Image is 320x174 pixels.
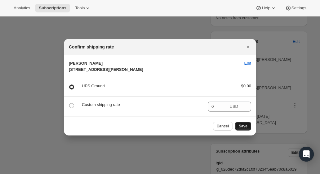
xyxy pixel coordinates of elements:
[291,6,306,11] span: Settings
[252,4,280,12] button: Help
[244,43,252,51] button: Close
[71,4,95,12] button: Tools
[213,122,233,130] button: Cancel
[69,61,143,72] span: [PERSON_NAME] [STREET_ADDRESS][PERSON_NAME]
[10,4,34,12] button: Analytics
[217,124,229,129] span: Cancel
[299,147,314,162] div: Open Intercom Messenger
[39,6,66,11] span: Subscriptions
[82,102,203,108] p: Custom shipping rate
[262,6,270,11] span: Help
[69,44,114,50] h2: Confirm shipping rate
[282,4,310,12] button: Settings
[82,83,231,89] p: UPS Ground
[235,122,251,130] button: Save
[241,84,251,88] span: $0.00
[239,124,247,129] span: Save
[244,60,251,66] span: Edit
[241,58,255,68] button: Edit
[14,6,30,11] span: Analytics
[35,4,70,12] button: Subscriptions
[230,104,238,109] span: USD
[75,6,85,11] span: Tools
